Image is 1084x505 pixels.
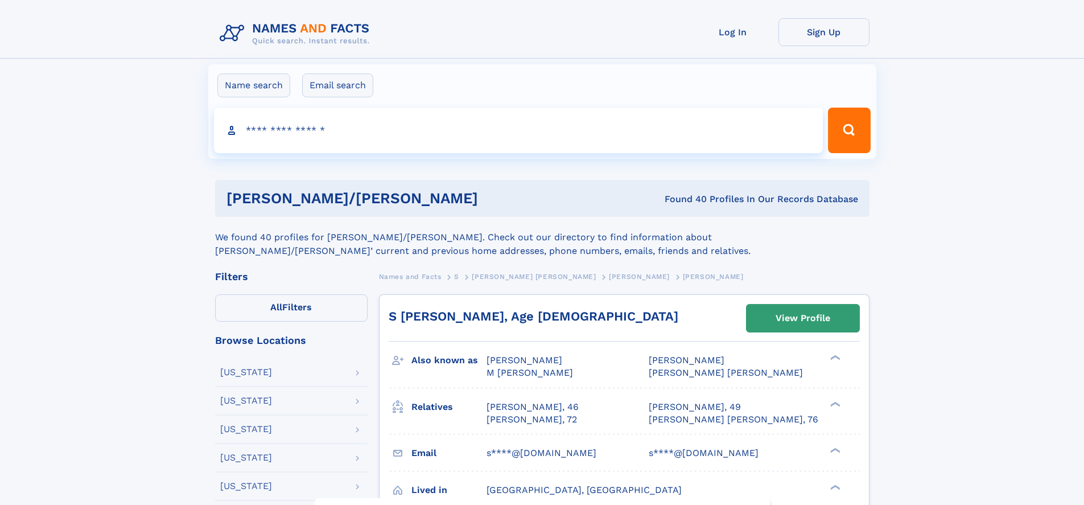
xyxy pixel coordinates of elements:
[217,73,290,97] label: Name search
[379,269,442,284] a: Names and Facts
[649,413,818,426] a: [PERSON_NAME] [PERSON_NAME], 76
[747,305,859,332] a: View Profile
[302,73,373,97] label: Email search
[454,273,459,281] span: S
[411,481,487,500] h3: Lived in
[215,335,368,346] div: Browse Locations
[270,302,282,313] span: All
[215,294,368,322] label: Filters
[828,108,870,153] button: Search Button
[649,401,741,413] a: [PERSON_NAME], 49
[487,355,562,366] span: [PERSON_NAME]
[609,273,670,281] span: [PERSON_NAME]
[226,191,571,206] h1: [PERSON_NAME]/[PERSON_NAME]
[571,193,858,206] div: Found 40 Profiles In Our Records Database
[687,18,778,46] a: Log In
[649,355,724,366] span: [PERSON_NAME]
[220,396,272,405] div: [US_STATE]
[776,305,830,331] div: View Profile
[220,368,272,377] div: [US_STATE]
[487,485,682,495] span: [GEOGRAPHIC_DATA], [GEOGRAPHIC_DATA]
[389,309,678,323] a: S [PERSON_NAME], Age [DEMOGRAPHIC_DATA]
[220,425,272,434] div: [US_STATE]
[487,367,573,378] span: M [PERSON_NAME]
[487,413,577,426] a: [PERSON_NAME], 72
[827,400,841,408] div: ❯
[454,269,459,284] a: S
[411,397,487,417] h3: Relatives
[827,354,841,362] div: ❯
[411,444,487,463] h3: Email
[220,482,272,491] div: [US_STATE]
[472,269,596,284] a: [PERSON_NAME] [PERSON_NAME]
[215,18,379,49] img: Logo Names and Facts
[411,351,487,370] h3: Also known as
[649,367,803,378] span: [PERSON_NAME] [PERSON_NAME]
[827,446,841,454] div: ❯
[609,269,670,284] a: [PERSON_NAME]
[827,483,841,491] div: ❯
[220,453,272,462] div: [US_STATE]
[683,273,744,281] span: [PERSON_NAME]
[778,18,869,46] a: Sign Up
[214,108,823,153] input: search input
[215,272,368,282] div: Filters
[215,217,869,258] div: We found 40 profiles for [PERSON_NAME]/[PERSON_NAME]. Check out our directory to find information...
[487,401,579,413] a: [PERSON_NAME], 46
[472,273,596,281] span: [PERSON_NAME] [PERSON_NAME]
